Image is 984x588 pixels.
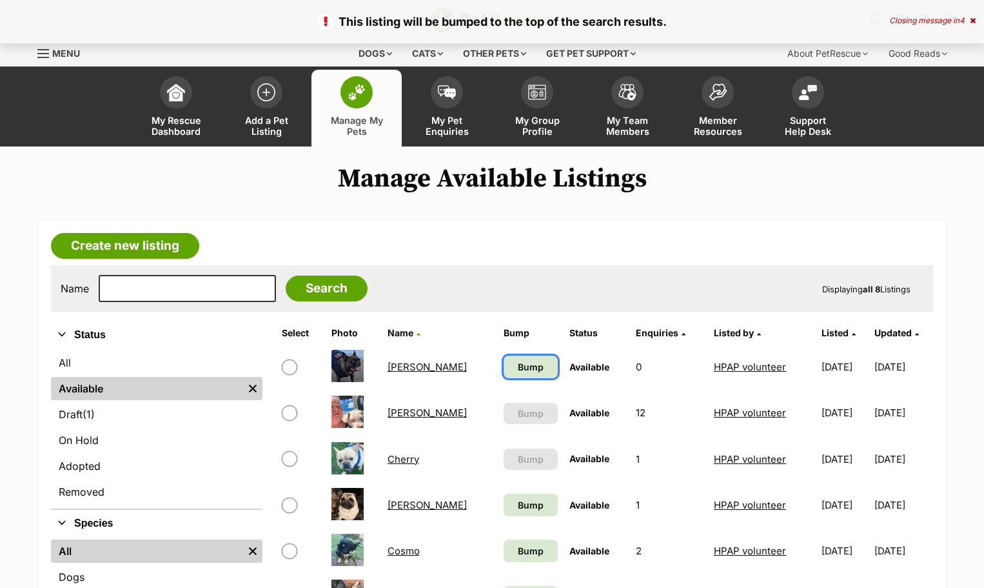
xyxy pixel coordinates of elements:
span: Available [569,453,609,464]
span: Available [569,407,609,418]
th: Photo [326,323,381,343]
td: [DATE] [816,437,874,482]
button: Status [51,327,262,343]
img: group-profile-icon-3fa3cf56718a62981997c0bc7e787c4b2cf8bcc04b72c1350f741eb67cf2f40e.svg [528,85,546,100]
div: Status [51,349,262,509]
a: Support Help Desk [763,70,853,147]
a: Remove filter [243,540,262,563]
a: Member Resources [673,70,763,147]
a: HPAP volunteer [714,407,786,419]
button: Species [51,515,262,532]
a: Menu [37,41,89,64]
span: Displaying Listings [822,284,910,294]
div: Cats [403,41,452,66]
span: Add a Pet Listing [237,115,295,137]
a: [PERSON_NAME] [388,361,467,373]
span: Bump [518,407,544,420]
a: Add a Pet Listing [221,70,311,147]
th: Select [277,323,325,343]
img: manage-my-pets-icon-02211641906a0b7f246fdf0571729dbe1e7629f14944591b6c1af311fb30b64b.svg [348,84,366,101]
span: Bump [518,360,544,374]
a: Adopted [51,454,262,478]
div: Closing message in [889,16,976,25]
input: Search [286,276,368,301]
a: My Rescue Dashboard [131,70,221,147]
td: [DATE] [874,345,932,389]
a: HPAP volunteer [714,545,786,557]
label: Name [61,283,89,294]
a: Remove filter [243,377,262,400]
td: [DATE] [874,529,932,573]
a: All [51,540,243,563]
span: Available [569,500,609,511]
td: 2 [631,529,707,573]
a: All [51,351,262,374]
span: Listed by [714,327,754,338]
td: 0 [631,345,707,389]
span: (1) [83,407,95,422]
a: Available [51,377,243,400]
td: [DATE] [874,390,932,435]
a: My Group Profile [492,70,582,147]
span: Name [388,327,413,338]
a: Create new listing [51,233,199,259]
a: HPAP volunteer [714,499,786,511]
div: Other pets [454,41,535,66]
a: My Team Members [582,70,673,147]
a: Updated [874,327,919,338]
span: Manage My Pets [328,115,386,137]
td: [DATE] [816,529,874,573]
td: [DATE] [874,483,932,527]
span: Bump [518,452,544,466]
img: team-members-icon-5396bd8760b3fe7c0b43da4ab00e1e3bb1a5d9ba89233759b79545d2d3fc5d0d.svg [618,84,636,101]
div: About PetRescue [778,41,877,66]
span: 4 [959,15,965,25]
img: member-resources-icon-8e73f808a243e03378d46382f2149f9095a855e16c252ad45f914b54edf8863c.svg [709,83,727,101]
a: Draft [51,403,262,426]
a: Manage My Pets [311,70,402,147]
span: Member Resources [689,115,747,137]
p: This listing will be bumped to the top of the search results. [13,13,971,30]
a: [PERSON_NAME] [388,407,467,419]
a: Cosmo [388,545,420,557]
a: My Pet Enquiries [402,70,492,147]
span: Updated [874,327,912,338]
button: Bump [504,449,558,470]
div: Dogs [349,41,401,66]
span: Available [569,361,609,372]
td: [DATE] [816,483,874,527]
a: Removed [51,480,262,503]
span: My Pet Enquiries [418,115,476,137]
td: [DATE] [816,345,874,389]
button: Bump [504,403,558,424]
span: My Rescue Dashboard [147,115,205,137]
a: HPAP volunteer [714,361,786,373]
div: Get pet support [537,41,645,66]
td: 1 [631,483,707,527]
a: HPAP volunteer [714,453,786,465]
a: Bump [504,356,558,378]
a: Bump [504,494,558,516]
th: Status [564,323,629,343]
img: add-pet-listing-icon-0afa8454b4691262ce3f59096e99ab1cd57d4a30225e0717b998d2c9b9846f56.svg [257,83,275,101]
a: Bump [504,540,558,562]
span: My Group Profile [508,115,566,137]
a: On Hold [51,429,262,452]
a: Listed by [714,327,761,338]
span: Bump [518,544,544,558]
strong: all 8 [863,284,880,294]
span: Available [569,545,609,556]
td: 1 [631,437,707,482]
a: Cherry [388,453,419,465]
a: Name [388,327,420,338]
span: translation missing: en.admin.listings.index.attributes.enquiries [636,327,678,338]
img: help-desk-icon-fdf02630f3aa405de69fd3d07c3f3aa587a6932b1a1747fa1d2bba05be0121f9.svg [799,85,817,100]
span: Bump [518,498,544,512]
td: [DATE] [816,390,874,435]
img: pet-enquiries-icon-7e3ad2cf08bfb03b45e93fb7055b45f3efa6380592205ae92323e6603595dc1f.svg [438,85,456,99]
a: Listed [822,327,856,338]
span: Menu [52,48,80,59]
img: dashboard-icon-eb2f2d2d3e046f16d808141f083e7271f6b2e854fb5c12c21221c1fb7104beca.svg [167,83,185,101]
span: Listed [822,327,849,338]
th: Bump [498,323,563,343]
